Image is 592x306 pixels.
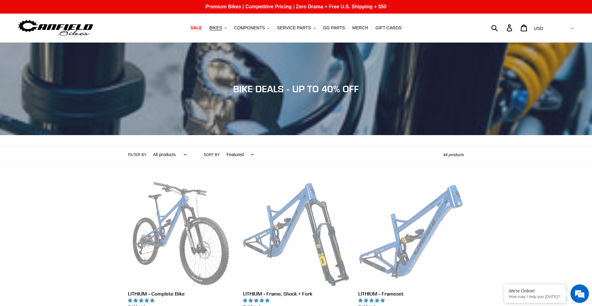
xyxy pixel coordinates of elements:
span: SERVICE PARTS [277,25,311,31]
p: How may I help you today? [509,294,561,299]
span: GG PARTS [323,25,345,31]
span: SALE [191,25,202,31]
a: GIFT CARDS [372,24,405,32]
label: Sort by [204,152,220,158]
a: GG PARTS [320,24,348,32]
button: BIKES [206,24,230,32]
span: COMPONENTS [234,25,265,31]
input: Search [495,21,510,35]
span: GIFT CARDS [376,25,402,31]
span: BIKES [209,25,222,31]
a: MERCH [349,24,371,32]
span: BIKE DEALS - UP TO 40% OFF [233,83,359,94]
button: COMPONENTS [231,24,273,32]
a: SALE [187,24,205,32]
div: We're Online! [509,288,561,293]
button: SERVICE PARTS [274,24,319,32]
span: MERCH [352,25,368,31]
label: Filter by [128,152,146,158]
img: Canfield Bikes [17,18,94,38]
span: 44 products [443,152,464,157]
